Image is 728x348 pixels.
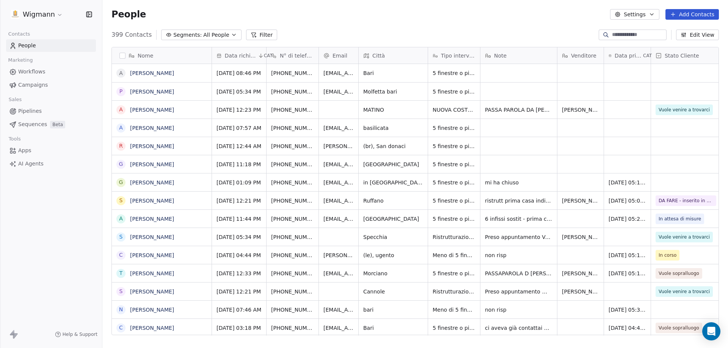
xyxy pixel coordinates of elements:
[173,31,202,39] span: Segments:
[485,288,552,295] span: Preso appuntamento martedì 23 ore 16
[615,52,642,59] span: Data primo contatto
[130,216,174,222] a: [PERSON_NAME]
[428,47,480,64] div: Tipo intervento
[217,124,262,132] span: [DATE] 07:57 AM
[433,324,475,332] span: 5 finestre o più di 5
[271,270,314,277] span: [PHONE_NUMBER]
[217,197,262,204] span: [DATE] 12:21 PM
[659,251,676,259] span: In corso
[433,306,475,314] span: Meno di 5 finestre
[271,179,314,186] span: [PHONE_NUMBER]
[130,307,174,313] a: [PERSON_NAME]
[130,125,174,131] a: [PERSON_NAME]
[485,197,552,204] span: ristrutt prima casa indipendente, casa in cui si trasferirà - ora stanno agli impianti.. 12 infis...
[363,270,423,277] span: Morciano
[271,306,314,314] span: [PHONE_NUMBER]
[659,106,710,114] span: Vuole venire a trovarci
[271,88,314,95] span: [PHONE_NUMBER]
[119,287,123,295] div: S
[271,324,314,332] span: [PHONE_NUMBER]
[119,233,123,241] div: S
[610,9,659,20] button: Settings
[6,118,96,131] a: SequencesBeta
[359,47,428,64] div: Città
[119,160,123,168] div: G
[485,306,552,314] span: non risp
[433,161,475,168] span: 5 finestre o più di 5
[119,87,122,95] div: P
[659,288,710,295] span: Vuole venire a trovarci
[363,69,423,77] span: Bari
[5,55,36,66] span: Marketing
[609,215,646,223] span: [DATE] 05:26 PM
[562,288,599,295] span: [PERSON_NAME]
[119,106,123,114] div: A
[323,161,354,168] span: [EMAIL_ADDRESS][DOMAIN_NAME]
[119,269,123,277] div: T
[319,47,358,64] div: Email
[6,158,96,170] a: AI Agents
[217,251,262,259] span: [DATE] 04:44 PM
[271,161,314,168] span: [PHONE_NUMBER]
[433,106,475,114] span: NUOVA COSTRUZIONE - [PERSON_NAME] [DATE] INIZIO IMPIANTI
[609,251,646,259] span: [DATE] 05:12 PM
[112,47,212,64] div: Nome
[433,179,475,186] span: 5 finestre o più di 5
[665,52,699,59] span: Stato Cliente
[271,233,314,241] span: [PHONE_NUMBER]
[659,197,713,204] span: DA FARE - inserito in cartella
[643,53,652,59] span: CAT
[363,233,423,241] span: Specchia
[323,124,354,132] span: [EMAIL_ADDRESS][DOMAIN_NAME]
[323,270,354,277] span: [EMAIL_ADDRESS][DOMAIN_NAME]
[363,324,423,332] span: Bari
[485,233,552,241] span: Preso appuntamento Venerdì 19 ore 16:30
[363,251,423,259] span: (le), ugento
[485,179,552,186] span: mi ha chiuso
[562,233,599,241] span: [PERSON_NAME]
[130,89,174,95] a: [PERSON_NAME]
[217,233,262,241] span: [DATE] 05:34 PM
[18,42,36,50] span: People
[9,8,64,21] button: Wigmann
[6,144,96,157] a: Apps
[609,306,646,314] span: [DATE] 05:31 PM
[485,251,552,259] span: non risp
[609,197,646,204] span: [DATE] 05:04 PM
[217,324,262,332] span: [DATE] 03:18 PM
[372,52,385,59] span: Città
[333,52,347,59] span: Email
[485,270,552,277] span: PASSAPAROLA D [PERSON_NAME] - 17.09 INDICO COSTO PORTE INTERNE- INSETITA IN AGENDA
[433,288,475,295] span: Ristrutturazione. più di 10 infissi, portoncini, oscuranti. Valuterà tutto in sede
[271,197,314,204] span: [PHONE_NUMBER]
[6,105,96,117] a: Pipelines
[271,142,314,150] span: [PHONE_NUMBER]
[271,251,314,259] span: [PHONE_NUMBER]
[203,31,229,39] span: All People
[138,52,153,59] span: Nome
[665,9,719,20] button: Add Contacts
[130,289,174,295] a: [PERSON_NAME]
[494,52,507,59] span: Note
[119,197,123,204] div: S
[6,39,96,52] a: People
[651,47,721,64] div: Stato Cliente
[323,142,354,150] span: [PERSON_NAME][EMAIL_ADDRESS][DOMAIN_NAME]
[18,81,48,89] span: Campaigns
[363,161,423,168] span: [GEOGRAPHIC_DATA]
[217,306,262,314] span: [DATE] 07:46 AM
[271,124,314,132] span: [PHONE_NUMBER]
[480,47,557,64] div: Note
[130,252,174,258] a: [PERSON_NAME]
[119,215,123,223] div: A
[485,215,552,223] span: 6 infissi sostit - prima casa condominio 5 piano no vincoli -- entro l'anno per usufruire del 50%...
[323,215,354,223] span: [EMAIL_ADDRESS][DOMAIN_NAME]
[267,47,318,64] div: N° di telefono
[609,270,646,277] span: [DATE] 05:16 PM
[130,234,174,240] a: [PERSON_NAME]
[119,69,123,77] div: A
[433,142,475,150] span: 5 finestre o più di 5
[5,28,33,40] span: Contacts
[119,306,123,314] div: N
[217,88,262,95] span: [DATE] 05:34 PM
